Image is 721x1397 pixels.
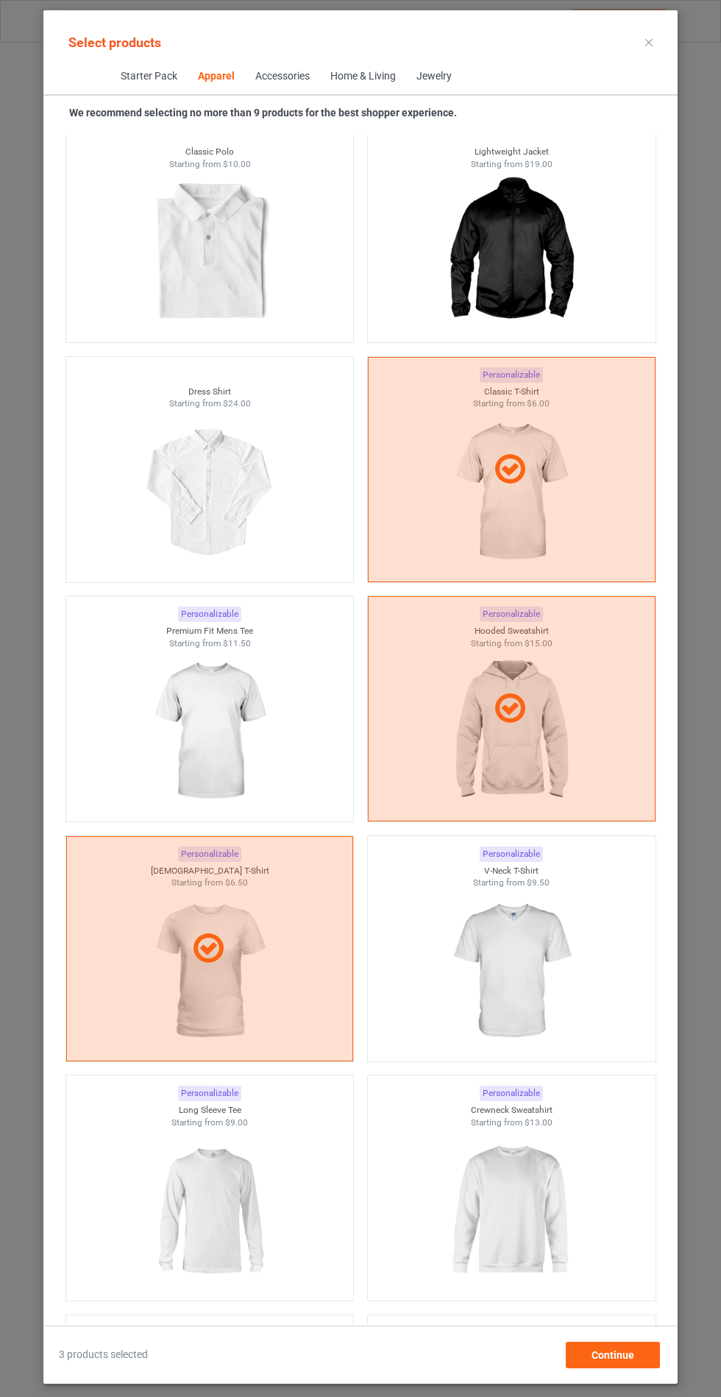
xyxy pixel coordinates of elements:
div: Starting from [66,637,354,650]
div: Classic Polo [66,146,354,158]
div: Dress Shirt [66,386,354,398]
span: $24.00 [222,398,250,409]
span: $11.50 [222,638,250,648]
div: Starting from [66,397,354,410]
img: regular.jpg [445,170,577,335]
div: Starting from [368,1117,656,1129]
div: Lightweight Jacket [368,146,656,158]
img: regular.jpg [143,1128,275,1293]
div: Apparel [197,69,234,84]
div: Jewelry [416,69,451,84]
span: $10.00 [222,159,250,169]
div: Starting from [368,158,656,171]
span: Starter Pack [110,59,187,94]
img: regular.jpg [143,649,275,814]
img: regular.jpg [143,170,275,335]
span: $19.00 [525,159,553,169]
span: $9.00 [225,1117,248,1128]
div: Home & Living [330,69,395,84]
img: regular.jpg [143,410,275,575]
div: Starting from [66,1117,354,1129]
div: Personalizable [480,846,543,862]
div: Long Sleeve Tee [66,1104,354,1117]
strong: We recommend selecting no more than 9 products for the best shopper experience. [69,107,457,119]
div: Personalizable [480,1086,543,1101]
div: Accessories [255,69,309,84]
span: 3 products selected [59,1348,148,1362]
div: V-Neck T-Shirt [368,865,656,877]
div: Starting from [368,877,656,889]
span: $13.00 [525,1117,553,1128]
span: $9.50 [527,877,550,888]
img: regular.jpg [445,889,577,1054]
span: Select products [68,35,161,50]
img: regular.jpg [445,1128,577,1293]
div: Personalizable [178,1086,241,1101]
div: Premium Fit Mens Tee [66,625,354,637]
div: Personalizable [178,606,241,622]
div: Starting from [66,158,354,171]
div: Continue [566,1342,660,1368]
div: Crewneck Sweatshirt [368,1104,656,1117]
span: Continue [592,1349,634,1361]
